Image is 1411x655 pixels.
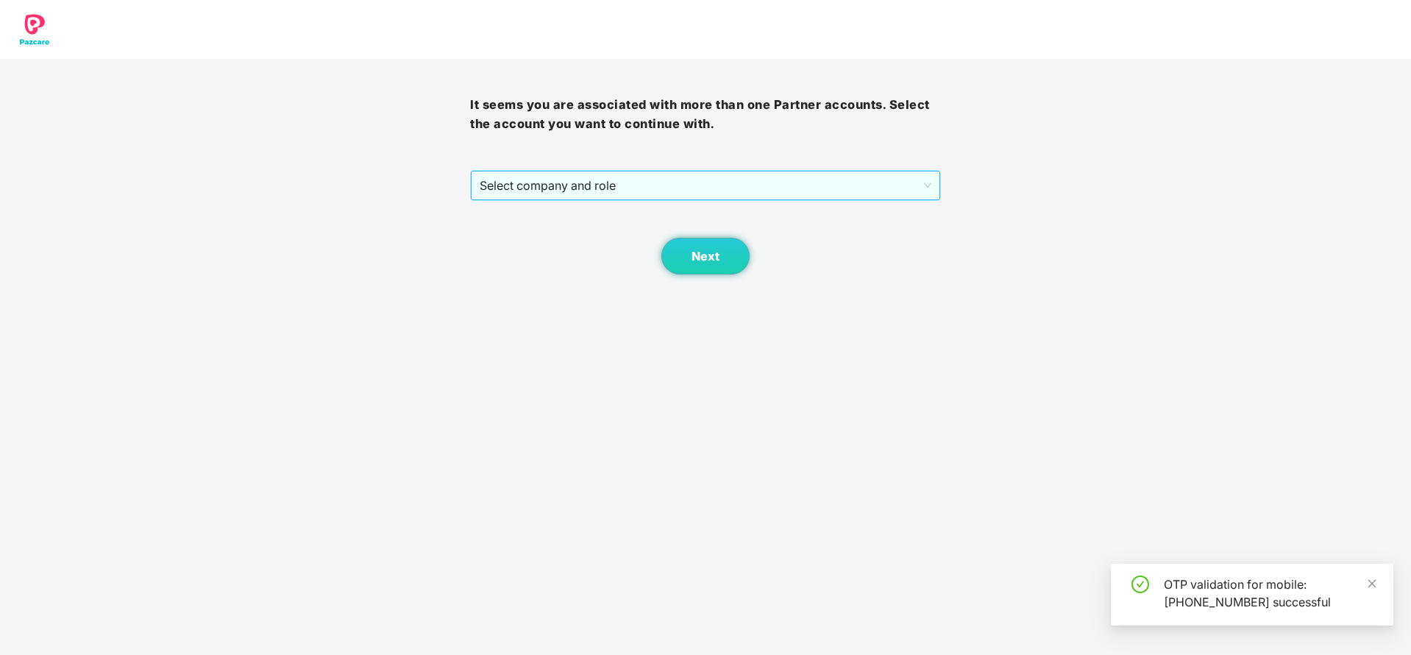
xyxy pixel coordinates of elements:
button: Next [661,238,750,275]
span: Next [692,249,719,263]
span: close [1367,578,1377,589]
h3: It seems you are associated with more than one Partner accounts. Select the account you want to c... [470,96,940,133]
span: check-circle [1131,576,1149,593]
div: OTP validation for mobile: [PHONE_NUMBER] successful [1164,576,1376,611]
span: Select company and role [480,171,931,199]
